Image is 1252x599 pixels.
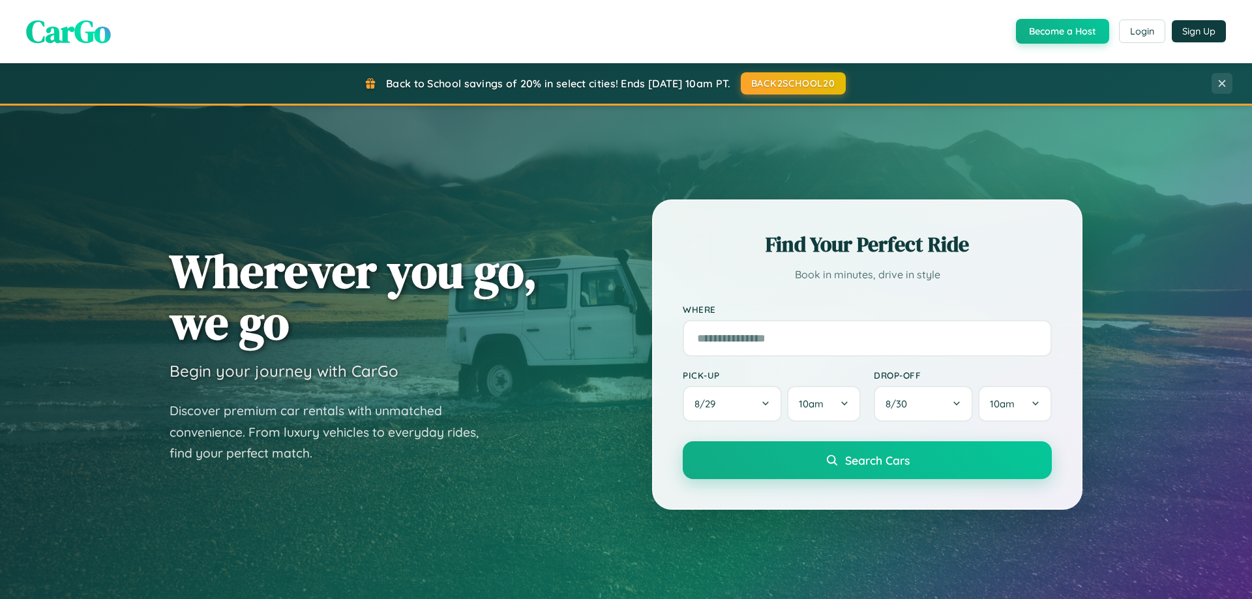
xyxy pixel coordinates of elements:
span: 10am [990,398,1015,410]
button: 10am [787,386,861,422]
button: Login [1119,20,1165,43]
button: Become a Host [1016,19,1109,44]
button: 8/30 [874,386,973,422]
button: BACK2SCHOOL20 [741,72,846,95]
span: Search Cars [845,453,910,467]
span: 8 / 29 [694,398,722,410]
span: 8 / 30 [886,398,914,410]
span: Back to School savings of 20% in select cities! Ends [DATE] 10am PT. [386,77,730,90]
button: Sign Up [1172,20,1226,42]
h1: Wherever you go, we go [170,245,537,348]
span: CarGo [26,10,111,53]
label: Pick-up [683,370,861,381]
button: Search Cars [683,441,1052,479]
button: 10am [978,386,1052,422]
h3: Begin your journey with CarGo [170,361,398,381]
label: Where [683,304,1052,315]
p: Discover premium car rentals with unmatched convenience. From luxury vehicles to everyday rides, ... [170,400,496,464]
label: Drop-off [874,370,1052,381]
h2: Find Your Perfect Ride [683,230,1052,259]
p: Book in minutes, drive in style [683,265,1052,284]
span: 10am [799,398,824,410]
button: 8/29 [683,386,782,422]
